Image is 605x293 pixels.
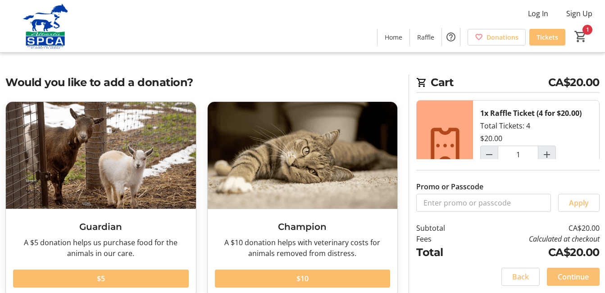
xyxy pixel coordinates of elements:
[547,268,600,286] button: Continue
[378,29,409,46] a: Home
[548,74,600,91] span: CA$20.00
[208,102,398,209] img: Champion
[5,74,398,91] h2: Would you like to add a donation?
[416,74,600,93] h2: Cart
[416,181,483,192] label: Promo or Passcode
[410,29,441,46] a: Raffle
[468,29,526,46] a: Donations
[215,270,391,288] button: $10
[215,237,391,259] div: A $10 donation helps with veterinary costs for animals removed from distress.
[417,32,434,42] span: Raffle
[498,146,538,164] input: Raffle Ticket (4 for $20.00) Quantity
[480,133,502,144] div: $20.00
[537,32,558,42] span: Tickets
[481,146,498,163] button: Decrement by one
[473,101,599,191] div: Total Tickets: 4
[521,6,555,21] button: Log In
[13,237,189,259] div: A $5 donation helps us purchase food for the animals in our care.
[13,270,189,288] button: $5
[416,223,469,233] td: Subtotal
[416,233,469,244] td: Fees
[480,108,582,119] div: 1x Raffle Ticket (4 for $20.00)
[569,197,589,208] span: Apply
[512,271,529,282] span: Back
[558,271,589,282] span: Continue
[442,28,460,46] button: Help
[416,244,469,261] td: Total
[559,6,600,21] button: Sign Up
[13,220,189,233] h3: Guardian
[529,29,565,46] a: Tickets
[538,146,555,163] button: Increment by one
[469,244,600,261] td: CA$20.00
[469,223,600,233] td: CA$20.00
[573,28,589,45] button: Cart
[416,194,551,212] input: Enter promo or passcode
[469,233,600,244] td: Calculated at checkout
[385,32,402,42] span: Home
[5,4,86,49] img: Alberta SPCA's Logo
[528,8,548,19] span: Log In
[487,32,519,42] span: Donations
[566,8,592,19] span: Sign Up
[97,273,105,284] span: $5
[296,273,309,284] span: $10
[558,194,600,212] button: Apply
[501,268,540,286] button: Back
[6,102,196,209] img: Guardian
[215,220,391,233] h3: Champion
